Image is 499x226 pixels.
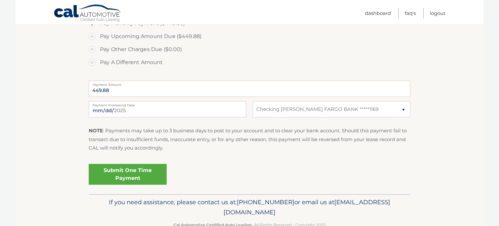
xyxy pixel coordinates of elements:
input: Payment Date [89,101,246,117]
a: FAQ's [405,8,416,19]
input: Payment Amount [89,81,410,97]
a: Cal Automotive [54,4,122,23]
a: Dashboard [365,8,391,19]
p: : Payments may take up to 3 business days to post to your account and to clear your bank account.... [89,126,410,152]
label: Pay A Different Amount [89,56,410,69]
label: Payment Processing Date [89,101,246,106]
span: [PHONE_NUMBER] [237,198,294,206]
label: Pay Upcoming Amount Due ($449.88) [89,30,410,43]
strong: NOTE [89,127,103,134]
label: Payment Amount [89,81,410,86]
p: If you need assistance, please contact us at: or email us at [93,197,406,218]
a: Logout [430,8,445,19]
label: Pay Other Charges Due ($0.00) [89,43,410,56]
a: Submit One Time Payment [89,164,167,185]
